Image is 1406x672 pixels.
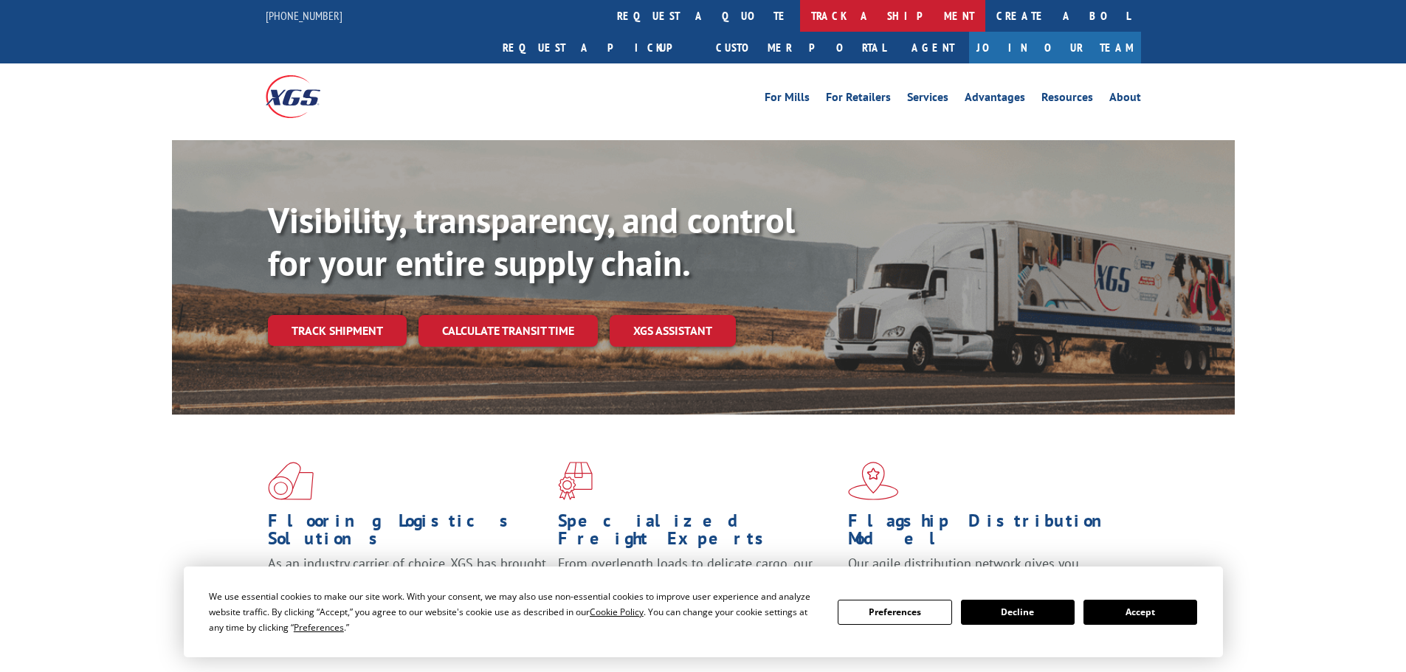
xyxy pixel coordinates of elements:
button: Preferences [838,600,951,625]
span: Preferences [294,621,344,634]
a: Track shipment [268,315,407,346]
img: xgs-icon-total-supply-chain-intelligence-red [268,462,314,500]
a: Join Our Team [969,32,1141,63]
h1: Flagship Distribution Model [848,512,1127,555]
div: We use essential cookies to make our site work. With your consent, we may also use non-essential ... [209,589,820,635]
a: Agent [897,32,969,63]
img: xgs-icon-focused-on-flooring-red [558,462,593,500]
a: Advantages [965,91,1025,108]
div: Cookie Consent Prompt [184,567,1223,657]
a: Calculate transit time [418,315,598,347]
a: [PHONE_NUMBER] [266,8,342,23]
b: Visibility, transparency, and control for your entire supply chain. [268,197,795,285]
span: Our agile distribution network gives you nationwide inventory management on demand. [848,555,1120,589]
a: XGS ASSISTANT [610,315,736,347]
h1: Flooring Logistics Solutions [268,512,547,555]
img: xgs-icon-flagship-distribution-model-red [848,462,899,500]
a: Services [907,91,948,108]
a: Resources [1041,91,1093,108]
a: Request a pickup [492,32,705,63]
span: As an industry carrier of choice, XGS has brought innovation and dedication to flooring logistics... [268,555,546,607]
span: Cookie Policy [590,606,644,618]
button: Accept [1083,600,1197,625]
h1: Specialized Freight Experts [558,512,837,555]
a: For Retailers [826,91,891,108]
p: From overlength loads to delicate cargo, our experienced staff knows the best way to move your fr... [558,555,837,620]
button: Decline [961,600,1075,625]
a: About [1109,91,1141,108]
a: Customer Portal [705,32,897,63]
a: For Mills [765,91,810,108]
